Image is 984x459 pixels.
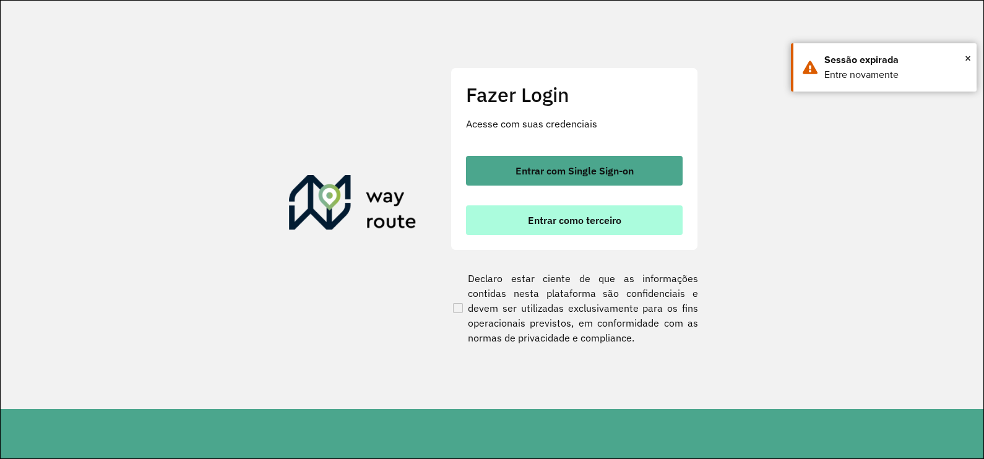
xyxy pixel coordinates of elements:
[466,116,683,131] p: Acesse com suas credenciais
[965,49,971,67] span: ×
[516,166,634,176] span: Entrar com Single Sign-on
[824,67,967,82] div: Entre novamente
[528,215,621,225] span: Entrar como terceiro
[466,205,683,235] button: button
[451,271,698,345] label: Declaro estar ciente de que as informações contidas nesta plataforma são confidenciais e devem se...
[466,156,683,186] button: button
[824,53,967,67] div: Sessão expirada
[466,83,683,106] h2: Fazer Login
[965,49,971,67] button: Close
[289,175,416,234] img: Roteirizador AmbevTech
